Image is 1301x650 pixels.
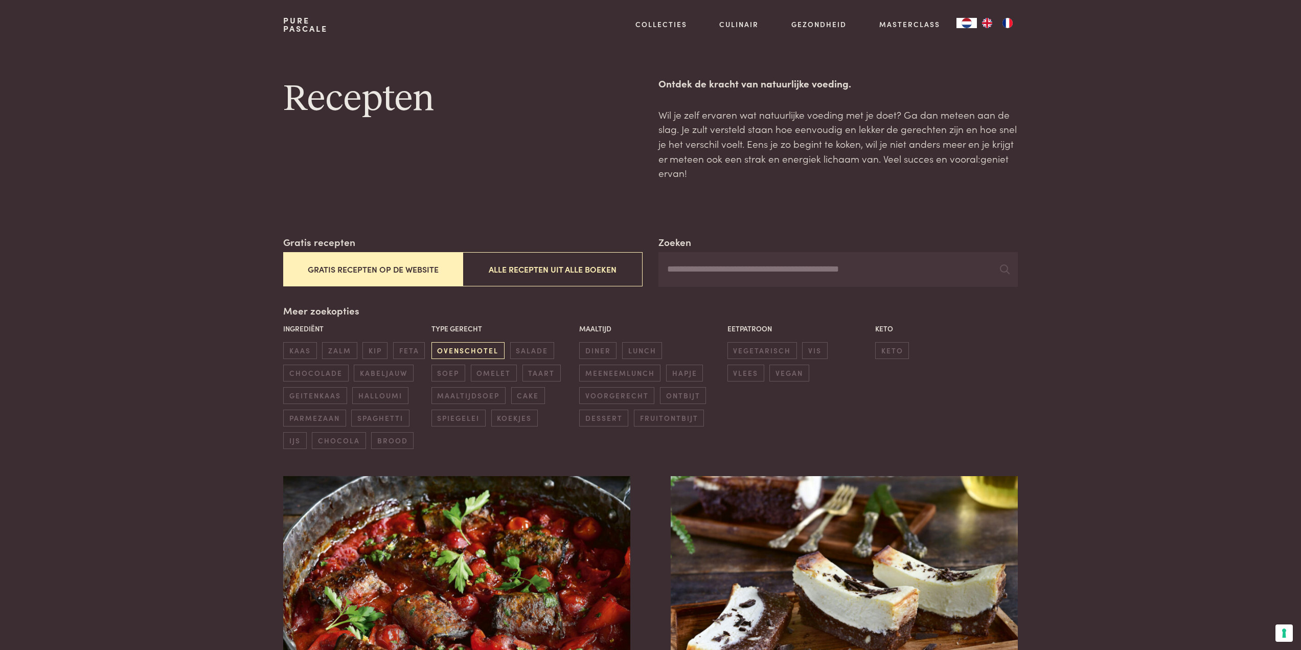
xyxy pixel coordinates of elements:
[977,18,997,28] a: EN
[463,252,642,286] button: Alle recepten uit alle boeken
[727,323,870,334] p: Eetpatroon
[283,387,347,404] span: geitenkaas
[579,387,654,404] span: voorgerecht
[322,342,357,359] span: zalm
[658,235,691,250] label: Zoeken
[354,365,413,382] span: kabeljauw
[283,76,642,122] h1: Recepten
[371,432,414,449] span: brood
[522,365,561,382] span: taart
[393,342,425,359] span: feta
[977,18,1018,28] ul: Language list
[658,76,851,90] strong: Ontdek de kracht van natuurlijke voeding.
[879,19,940,30] a: Masterclass
[579,342,617,359] span: diner
[622,342,662,359] span: lunch
[283,252,463,286] button: Gratis recepten op de website
[634,410,704,427] span: fruitontbijt
[719,19,759,30] a: Culinair
[579,365,660,382] span: meeneemlunch
[312,432,366,449] span: chocola
[431,323,574,334] p: Type gerecht
[510,342,554,359] span: salade
[1275,624,1293,642] button: Uw voorkeuren voor toestemming voor trackingtechnologieën
[283,365,348,382] span: chocolade
[431,410,486,427] span: spiegelei
[660,387,706,404] span: ontbijt
[875,342,909,359] span: keto
[727,342,797,359] span: vegetarisch
[579,410,628,427] span: dessert
[283,342,316,359] span: kaas
[802,342,827,359] span: vis
[491,410,538,427] span: koekjes
[727,365,764,382] span: vlees
[511,387,545,404] span: cake
[666,365,703,382] span: hapje
[283,432,306,449] span: ijs
[362,342,387,359] span: kip
[956,18,977,28] div: Language
[471,365,517,382] span: omelet
[351,410,409,427] span: spaghetti
[635,19,687,30] a: Collecties
[283,16,328,33] a: PurePascale
[283,410,346,427] span: parmezaan
[431,365,465,382] span: soep
[956,18,1018,28] aside: Language selected: Nederlands
[431,342,505,359] span: ovenschotel
[791,19,847,30] a: Gezondheid
[658,107,1017,181] p: Wil je zelf ervaren wat natuurlijke voeding met je doet? Ga dan meteen aan de slag. Je zult verst...
[997,18,1018,28] a: FR
[283,323,426,334] p: Ingrediënt
[875,323,1018,334] p: Keto
[769,365,809,382] span: vegan
[956,18,977,28] a: NL
[431,387,506,404] span: maaltijdsoep
[352,387,408,404] span: halloumi
[283,235,355,250] label: Gratis recepten
[579,323,722,334] p: Maaltijd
